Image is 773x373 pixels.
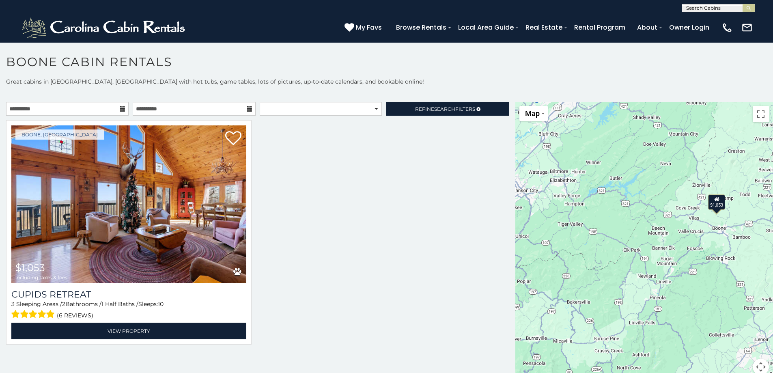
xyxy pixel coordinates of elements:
span: including taxes & fees [15,275,67,280]
span: 2 [62,300,65,308]
span: (6 reviews) [57,310,93,321]
a: About [633,20,661,34]
div: $1,053 [708,194,726,209]
span: Map [525,109,540,118]
img: Cupids Retreat [11,125,246,283]
button: Toggle fullscreen view [753,106,769,122]
span: 3 [11,300,15,308]
a: Add to favorites [225,130,241,147]
div: Sleeping Areas / Bathrooms / Sleeps: [11,300,246,321]
a: View Property [11,323,246,339]
a: Boone, [GEOGRAPHIC_DATA] [15,129,104,140]
img: mail-regular-white.png [741,22,753,33]
a: Cupids Retreat [11,289,246,300]
img: phone-regular-white.png [721,22,733,33]
a: Owner Login [665,20,713,34]
a: RefineSearchFilters [386,102,509,116]
span: 1 Half Baths / [101,300,138,308]
a: Rental Program [570,20,629,34]
span: 10 [158,300,164,308]
img: White-1-2.png [20,15,189,40]
a: Local Area Guide [454,20,518,34]
span: Search [434,106,455,112]
span: My Favs [356,22,382,32]
a: Browse Rentals [392,20,450,34]
span: $1,053 [15,262,45,274]
a: Real Estate [521,20,566,34]
button: Change map style [519,106,548,121]
a: Cupids Retreat $1,053 including taxes & fees [11,125,246,283]
span: Refine Filters [415,106,475,112]
a: My Favs [345,22,384,33]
